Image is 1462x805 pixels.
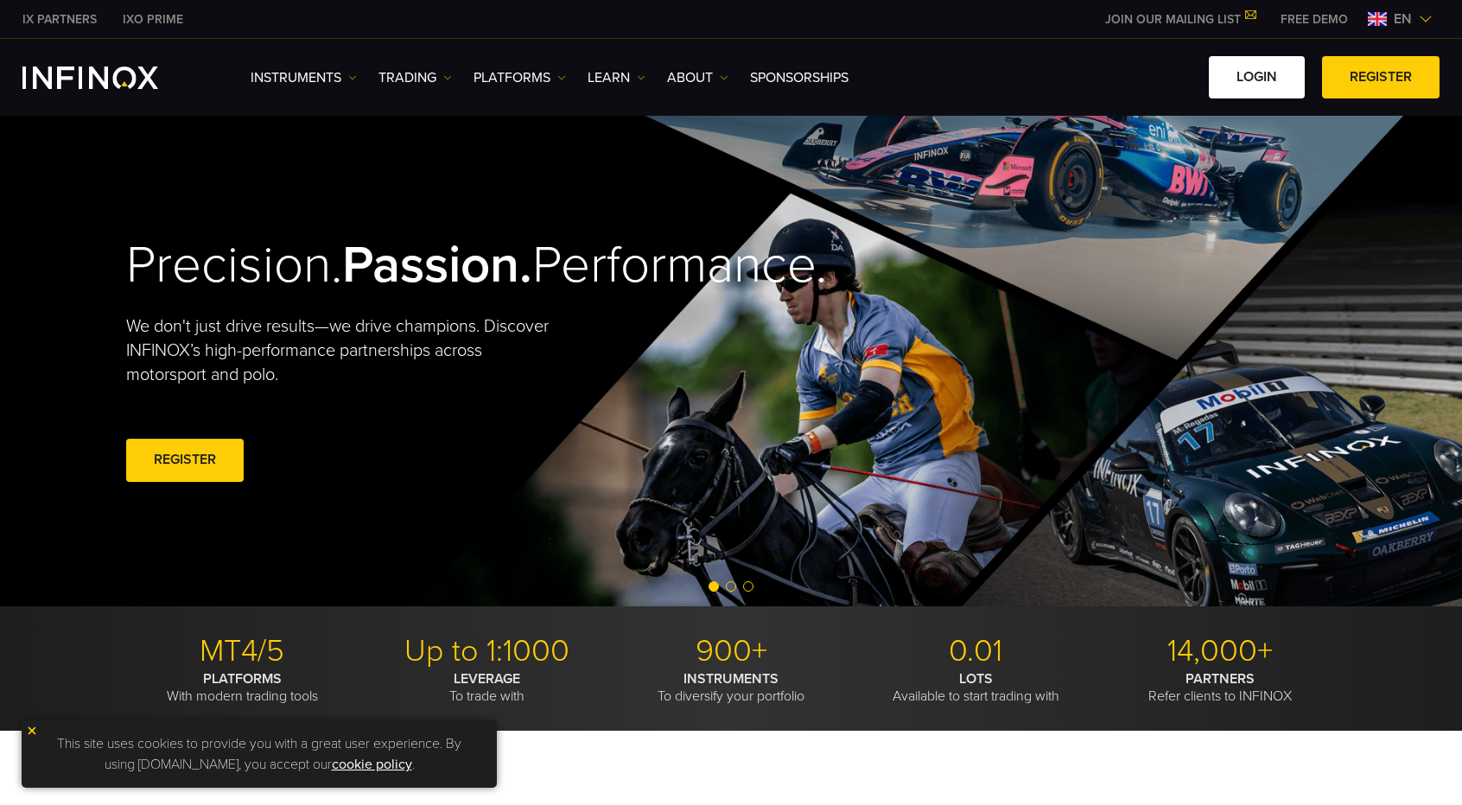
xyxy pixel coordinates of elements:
[371,670,602,705] p: To trade with
[26,725,38,737] img: yellow close icon
[750,67,849,88] a: SPONSORSHIPS
[30,729,488,779] p: This site uses cookies to provide you with a great user experience. By using [DOMAIN_NAME], you a...
[1209,56,1305,98] a: LOGIN
[1104,670,1336,705] p: Refer clients to INFINOX
[251,67,357,88] a: Instruments
[126,439,244,481] a: REGISTER
[378,67,452,88] a: TRADING
[615,632,847,670] p: 900+
[860,632,1091,670] p: 0.01
[126,314,562,387] p: We don't just drive results—we drive champions. Discover INFINOX’s high-performance partnerships ...
[10,10,110,29] a: INFINOX
[667,67,728,88] a: ABOUT
[332,756,412,773] a: cookie policy
[126,632,358,670] p: MT4/5
[726,581,736,592] span: Go to slide 2
[1104,632,1336,670] p: 14,000+
[126,670,358,705] p: With modern trading tools
[1185,670,1255,688] strong: PARTNERS
[454,670,520,688] strong: LEVERAGE
[110,10,196,29] a: INFINOX
[203,670,282,688] strong: PLATFORMS
[709,581,719,592] span: Go to slide 1
[615,670,847,705] p: To diversify your portfolio
[588,67,645,88] a: Learn
[22,67,199,89] a: INFINOX Logo
[342,234,532,296] strong: Passion.
[371,632,602,670] p: Up to 1:1000
[1092,12,1268,27] a: JOIN OUR MAILING LIST
[474,67,566,88] a: PLATFORMS
[1387,9,1419,29] span: en
[1268,10,1361,29] a: INFINOX MENU
[683,670,779,688] strong: INSTRUMENTS
[126,234,671,297] h2: Precision. Performance.
[743,581,753,592] span: Go to slide 3
[860,670,1091,705] p: Available to start trading with
[959,670,993,688] strong: LOTS
[1322,56,1440,98] a: REGISTER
